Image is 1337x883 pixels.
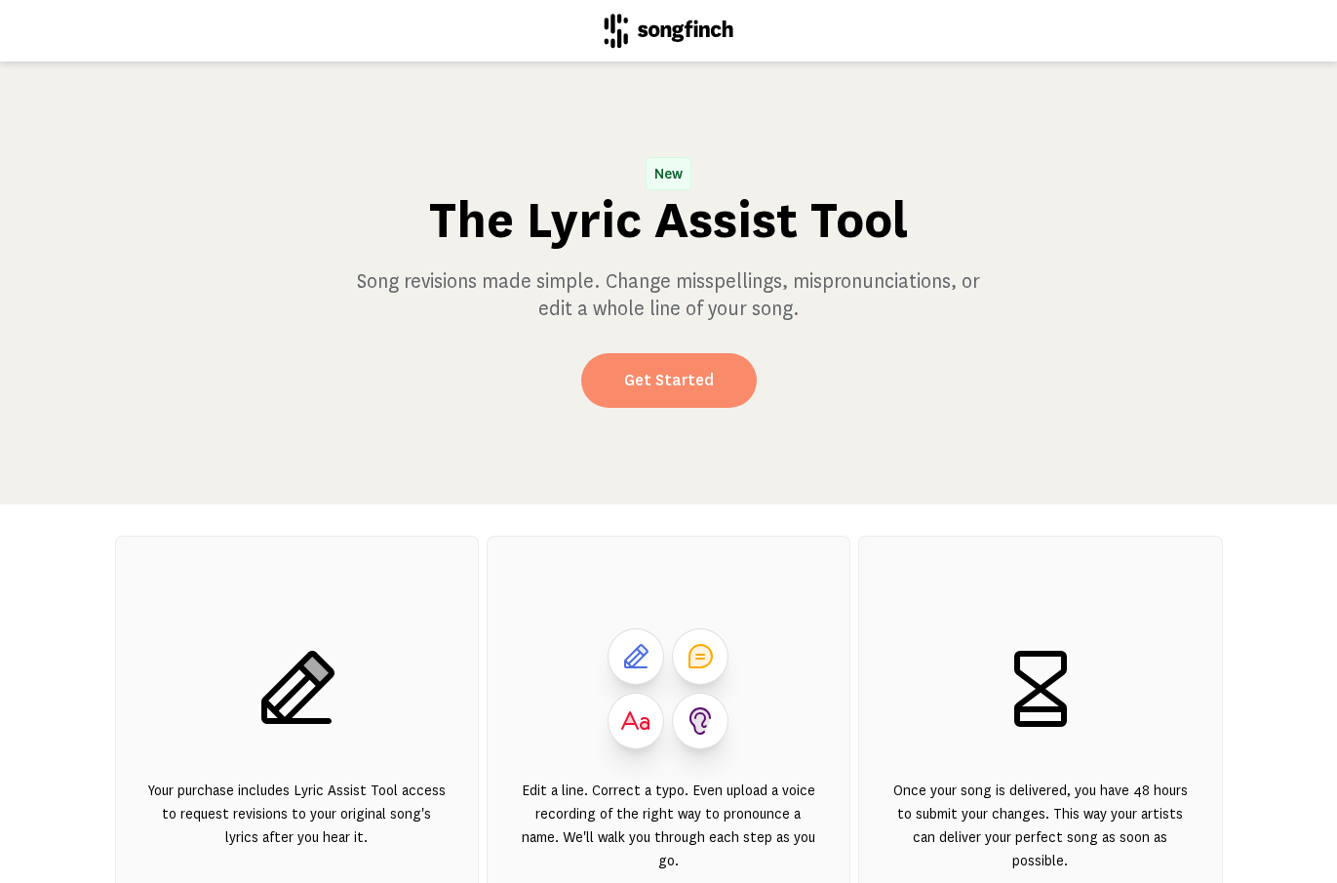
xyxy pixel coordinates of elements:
[581,353,757,408] a: Get Started
[350,267,988,322] h3: Song revisions made simple. Change misspellings, mispronunciations, or edit a whole line of your ...
[429,189,909,252] h1: The Lyric Assist Tool
[647,158,690,189] span: New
